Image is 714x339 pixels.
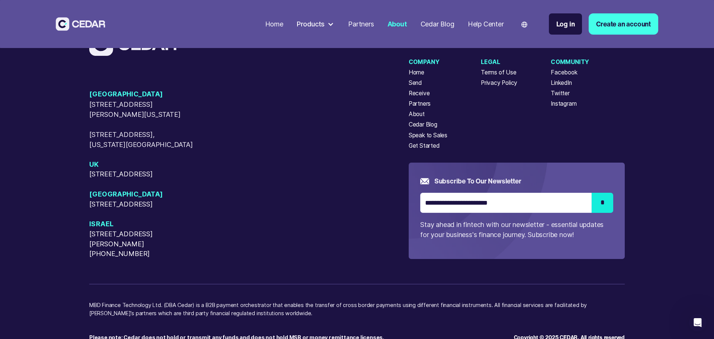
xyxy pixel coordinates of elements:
a: Instagram [551,99,576,108]
a: About [384,15,411,33]
a: Partners [409,99,431,108]
h5: Subscribe to our newsletter [434,176,521,186]
span: [STREET_ADDRESS][PERSON_NAME][PHONE_NUMBER] [89,229,194,259]
div: Help Center [468,19,504,29]
a: Facebook [551,68,577,77]
img: world icon [521,22,527,28]
span: [STREET_ADDRESS][PERSON_NAME][US_STATE] [89,99,194,119]
a: Send [409,79,422,87]
span: [GEOGRAPHIC_DATA] [89,189,194,199]
a: Create an account [589,13,658,35]
span: [STREET_ADDRESS] [89,169,194,179]
div: Company [409,58,447,67]
a: LinkedIn [551,79,572,87]
span: [STREET_ADDRESS], [US_STATE][GEOGRAPHIC_DATA] [89,129,194,150]
p: Stay ahead in fintech with our newsletter - essential updates for your business's finance journey... [420,220,613,240]
a: Receive [409,89,430,98]
div: Log in [556,19,575,29]
span: UK [89,160,194,170]
a: Home [262,15,287,33]
div: Partners [348,19,374,29]
span: [GEOGRAPHIC_DATA] [89,89,194,99]
a: Help Center [464,15,507,33]
div: Products [297,19,325,29]
div: Legal [481,58,517,67]
span: Israel [89,219,194,229]
a: About [409,110,425,119]
a: Twitter [551,89,570,98]
a: Partners [345,15,377,33]
div: About [387,19,407,29]
a: Terms of Use [481,68,517,77]
a: Cedar Blog [409,120,437,129]
div: Home [265,19,283,29]
a: Privacy Policy [481,79,517,87]
a: Log in [549,13,582,35]
a: Speak to Sales [409,131,447,140]
div: Cedar Blog [421,19,454,29]
a: Cedar Blog [417,15,458,33]
iframe: Intercom live chat [689,314,707,332]
div: Products [293,16,338,32]
div: Community [551,58,589,67]
form: Email Form [420,176,613,239]
a: Home [409,68,424,77]
span: [STREET_ADDRESS] [89,199,194,210]
a: Get Started [409,141,440,150]
p: MBD Finance Technology Ltd. (DBA Cedar) is a B2B payment orchestrator that enables the transfer o... [89,301,625,325]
